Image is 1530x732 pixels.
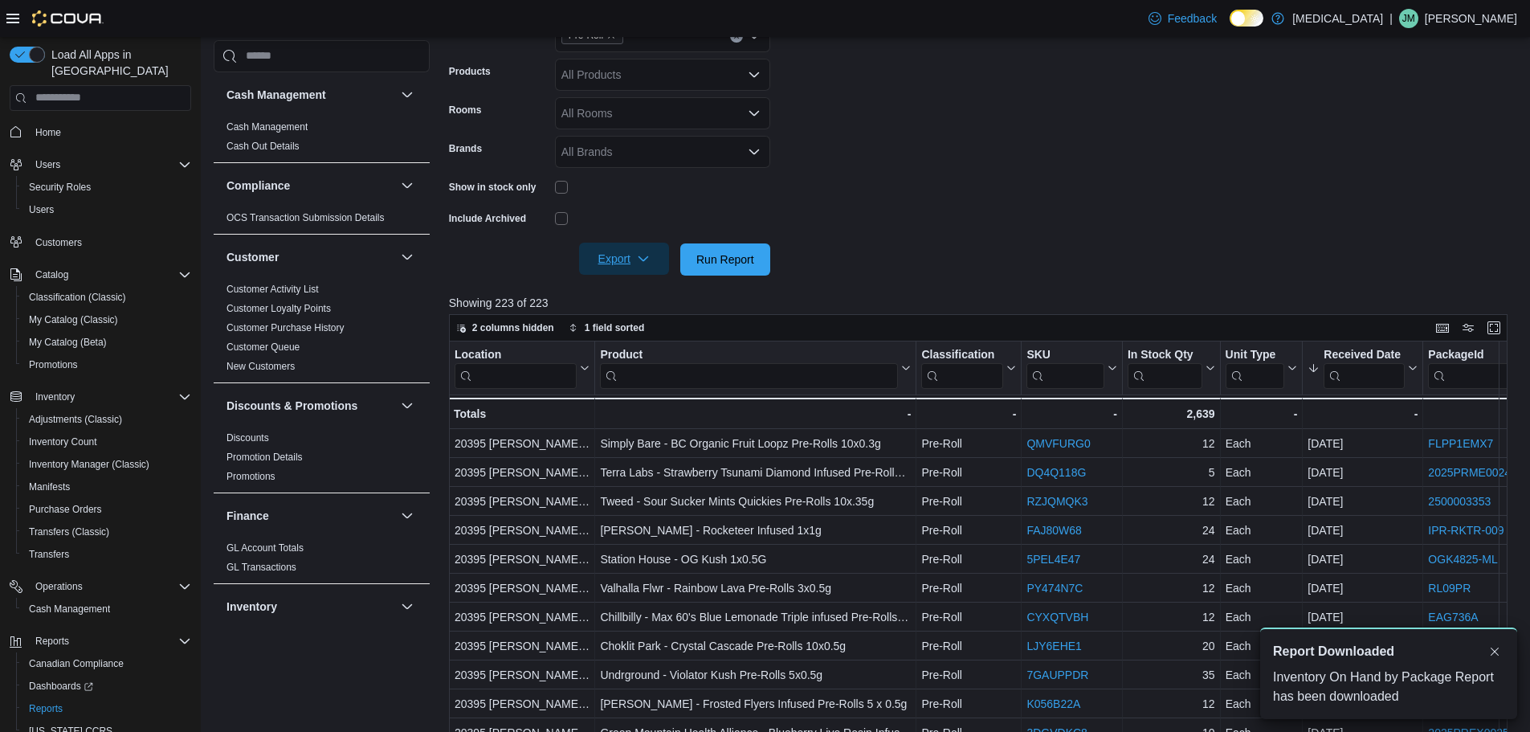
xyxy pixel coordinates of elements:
span: Run Report [696,251,754,268]
h3: Customer [226,249,279,265]
div: Undrground - Violator Kush Pre-Rolls 5x0.5g [600,665,911,685]
span: Promotions [226,470,275,483]
div: 12 [1128,434,1215,453]
span: Adjustments (Classic) [22,410,191,429]
button: Cash Management [16,598,198,620]
button: Customer [398,247,417,267]
span: Inventory Count [22,432,191,452]
div: Pre-Roll [921,463,1016,482]
span: Users [29,203,54,216]
h3: Finance [226,508,269,524]
h3: Inventory [226,599,277,615]
button: Received Date [1308,347,1418,388]
a: Canadian Compliance [22,654,130,673]
a: Adjustments (Classic) [22,410,129,429]
button: 1 field sorted [562,318,651,337]
button: Run Report [680,243,770,276]
span: Adjustments (Classic) [29,413,122,426]
button: Catalog [29,265,75,284]
h3: Cash Management [226,87,326,103]
a: Discounts [226,432,269,444]
span: Dashboards [22,677,191,696]
div: 20395 [PERSON_NAME] Hwy [455,579,590,598]
div: Each [1225,607,1297,627]
div: Simply Bare - BC Organic Fruit Loopz Pre-Rolls 10x0.3g [600,434,911,453]
a: Purchase Orders [22,500,108,519]
span: Report Downloaded [1273,642,1394,661]
a: Promotion Details [226,452,303,463]
span: Transfers [29,548,69,561]
span: Users [35,158,60,171]
span: Manifests [22,477,191,497]
a: FLPP1EMX7 [1428,437,1493,450]
span: My Catalog (Classic) [22,310,191,329]
div: Each [1225,579,1297,598]
div: 20395 [PERSON_NAME] Hwy [455,694,590,714]
button: Manifests [16,476,198,498]
h3: Compliance [226,178,290,194]
label: Products [449,65,491,78]
span: Reports [35,635,69,648]
a: 2500003353 [1428,495,1491,508]
a: Cash Management [22,599,116,619]
a: Promotions [22,355,84,374]
div: Compliance [214,208,430,234]
button: Location [455,347,590,388]
div: Product [600,347,898,362]
span: Promotions [22,355,191,374]
a: LJY6EHE1 [1026,640,1081,652]
button: Security Roles [16,176,198,198]
span: Load All Apps in [GEOGRAPHIC_DATA] [45,47,191,79]
div: Choklit Park - Crystal Cascade Pre-Rolls 10x0.5g [600,636,911,656]
a: DQ4Q118G [1026,466,1086,479]
a: Inventory Count [22,432,104,452]
button: Display options [1459,318,1478,337]
button: Cash Management [398,85,417,104]
button: Inventory [226,599,394,615]
a: My Catalog (Classic) [22,310,124,329]
div: Unit Type [1225,347,1284,362]
div: - [1225,404,1297,423]
div: Notification [1273,642,1504,661]
button: Transfers (Classic) [16,521,198,543]
a: New Customers [226,361,295,372]
button: Reports [29,632,75,651]
span: My Catalog (Beta) [22,333,191,352]
button: Enter fullscreen [1484,318,1503,337]
div: 24 [1128,550,1215,569]
span: Inventory [29,387,191,407]
h3: Discounts & Promotions [226,398,357,414]
span: Customer Loyalty Points [226,302,331,315]
span: Discounts [226,431,269,444]
label: Show in stock only [449,181,537,194]
span: Operations [29,577,191,596]
div: Pre-Roll [921,694,1016,714]
span: My Catalog (Classic) [29,313,118,326]
button: Discounts & Promotions [226,398,394,414]
a: Dashboards [22,677,100,696]
div: Classification [921,347,1003,388]
div: 20395 [PERSON_NAME] Hwy [455,665,590,685]
span: GL Account Totals [226,542,304,554]
div: 5 [1128,463,1215,482]
button: My Catalog (Beta) [16,331,198,354]
a: GL Account Totals [226,542,304,554]
a: PY474N7C [1026,582,1083,595]
a: Promotions [226,471,275,482]
div: [DATE] [1308,550,1418,569]
button: Product [600,347,911,388]
div: Station House - OG Kush 1x0.5G [600,550,911,569]
a: Manifests [22,477,76,497]
span: Feedback [1168,10,1217,27]
a: Customers [29,233,88,252]
span: OCS Transaction Submission Details [226,211,385,224]
p: [PERSON_NAME] [1425,9,1517,28]
span: Canadian Compliance [22,654,191,673]
div: Location [455,347,577,362]
button: Finance [398,506,417,525]
span: Dashboards [29,680,93,693]
button: Open list of options [748,68,761,81]
button: Operations [3,575,198,598]
a: Customer Loyalty Points [226,303,331,314]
